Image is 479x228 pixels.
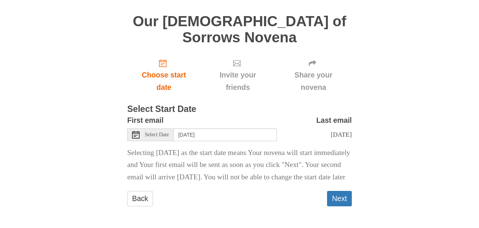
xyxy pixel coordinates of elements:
span: Select Date [145,132,169,137]
div: Click "Next" to confirm your start date first. [275,53,352,97]
a: Back [127,191,153,206]
span: Share your novena [283,69,344,94]
input: Use the arrow keys to pick a date [174,128,277,141]
a: Choose start date [127,53,201,97]
span: Invite your friends [208,69,268,94]
h1: Our [DEMOGRAPHIC_DATA] of Sorrows Novena [127,13,352,45]
span: [DATE] [331,131,352,138]
button: Next [327,191,352,206]
h3: Select Start Date [127,104,352,114]
p: Selecting [DATE] as the start date means Your novena will start immediately and Your first email ... [127,147,352,184]
span: Choose start date [135,69,193,94]
label: First email [127,114,164,127]
label: Last email [316,114,352,127]
div: Click "Next" to confirm your start date first. [201,53,275,97]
